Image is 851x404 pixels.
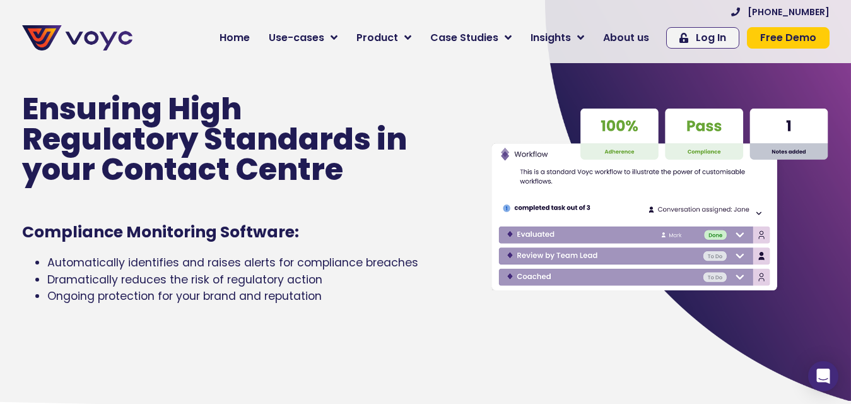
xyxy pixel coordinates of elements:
span: About us [603,30,649,45]
span: Product [356,30,398,45]
span: Home [220,30,250,45]
img: Voyc interface graphic [491,104,829,295]
p: Ensuring High Regulatory Standards in your Contact Centre [22,94,416,185]
a: Log In [666,27,739,49]
a: Use-cases [259,25,347,50]
span: Case Studies [430,30,498,45]
a: Case Studies [421,25,521,50]
a: Free Demo [747,27,830,49]
span: Dramatically reduces the risk of regulatory action [47,272,322,287]
span: Free Demo [760,33,816,43]
span: Ongoing protection for your brand and reputation [47,288,322,304]
span: Use-cases [269,30,324,45]
h1: Compliance Monitoring Software: [22,223,416,242]
img: voyc-full-logo [22,25,132,50]
a: Insights [521,25,594,50]
a: [PHONE_NUMBER] [731,8,830,16]
span: [PHONE_NUMBER] [748,8,830,16]
a: About us [594,25,659,50]
span: Automatically identifies and raises alerts for compliance breaches [47,255,418,270]
span: Insights [531,30,571,45]
a: Home [210,25,259,50]
a: Product [347,25,421,50]
div: Open Intercom Messenger [808,361,838,391]
span: Log In [696,33,726,43]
